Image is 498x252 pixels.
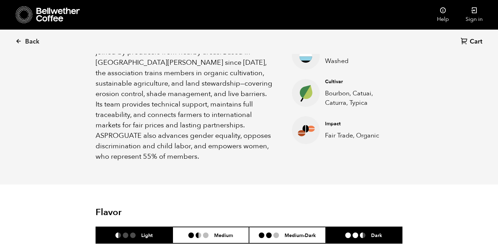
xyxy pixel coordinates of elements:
[325,56,392,66] p: Washed
[285,232,316,238] h6: Medium-Dark
[461,37,484,47] a: Cart
[96,5,274,162] p: ASPROGUATE (Asociación Sostenible de Productores de [GEOGRAPHIC_DATA]) was created in [DATE] by 1...
[96,207,198,218] h2: Flavor
[325,120,392,127] h4: Impact
[214,232,233,238] h6: Medium
[470,38,482,46] span: Cart
[371,232,382,238] h6: Dark
[325,78,392,85] h4: Cultivar
[325,131,392,140] p: Fair Trade, Organic
[25,38,39,46] span: Back
[325,89,392,108] p: Bourbon, Catuai, Caturra, Typica
[141,232,153,238] h6: Light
